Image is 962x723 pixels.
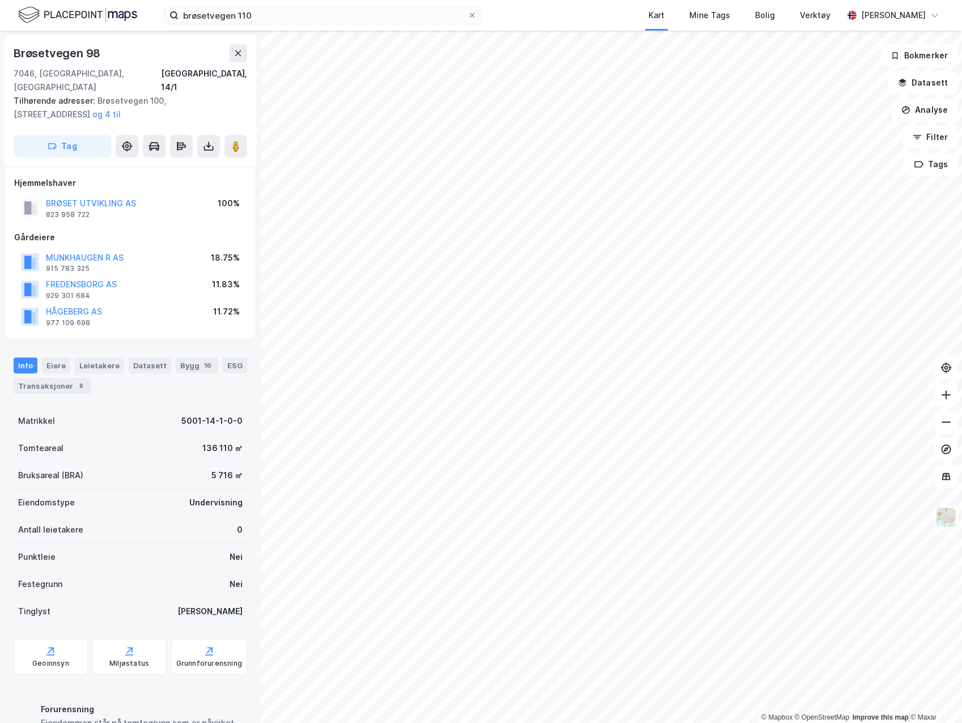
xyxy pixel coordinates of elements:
[689,8,730,22] div: Mine Tags
[75,358,124,373] div: Leietakere
[853,713,909,721] a: Improve this map
[46,210,90,219] div: 823 958 722
[42,358,70,373] div: Eiere
[903,126,957,148] button: Filter
[18,5,137,25] img: logo.f888ab2527a4732fd821a326f86c7f29.svg
[14,44,103,62] div: Brøsetvegen 98
[212,278,240,291] div: 11.83%
[211,469,243,482] div: 5 716 ㎡
[18,469,83,482] div: Bruksareal (BRA)
[177,605,243,618] div: [PERSON_NAME]
[649,8,664,22] div: Kart
[892,99,957,121] button: Analyse
[176,358,218,373] div: Bygg
[181,414,243,428] div: 5001-14-1-0-0
[230,550,243,564] div: Nei
[46,318,90,328] div: 977 109 698
[129,358,171,373] div: Datasett
[14,176,247,190] div: Hjemmelshaver
[14,378,91,394] div: Transaksjoner
[75,380,87,392] div: 8
[14,358,37,373] div: Info
[218,197,240,210] div: 100%
[32,659,69,668] div: Geoinnsyn
[211,251,240,265] div: 18.75%
[179,7,468,24] input: Søk på adresse, matrikkel, gårdeiere, leietakere eller personer
[109,659,149,668] div: Miljøstatus
[18,577,62,591] div: Festegrunn
[14,231,247,244] div: Gårdeiere
[14,96,98,105] span: Tilhørende adresser:
[213,305,240,318] div: 11.72%
[935,507,957,528] img: Z
[18,550,56,564] div: Punktleie
[14,135,111,158] button: Tag
[905,153,957,176] button: Tags
[18,523,83,537] div: Antall leietakere
[795,713,850,721] a: OpenStreetMap
[861,8,926,22] div: [PERSON_NAME]
[881,44,957,67] button: Bokmerker
[905,669,962,723] iframe: Chat Widget
[14,67,161,94] div: 7046, [GEOGRAPHIC_DATA], [GEOGRAPHIC_DATA]
[14,94,238,121] div: Brøsetvegen 100, [STREET_ADDRESS]
[46,264,90,273] div: 915 783 325
[189,496,243,509] div: Undervisning
[800,8,830,22] div: Verktøy
[41,703,243,716] div: Forurensning
[237,523,243,537] div: 0
[18,414,55,428] div: Matrikkel
[755,8,775,22] div: Bolig
[18,496,75,509] div: Eiendomstype
[202,441,243,455] div: 136 110 ㎡
[161,67,247,94] div: [GEOGRAPHIC_DATA], 14/1
[230,577,243,591] div: Nei
[202,360,214,371] div: 16
[223,358,247,373] div: ESG
[18,605,50,618] div: Tinglyst
[176,659,242,668] div: Grunnforurensning
[18,441,63,455] div: Tomteareal
[888,71,957,94] button: Datasett
[46,291,90,300] div: 929 301 684
[761,713,793,721] a: Mapbox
